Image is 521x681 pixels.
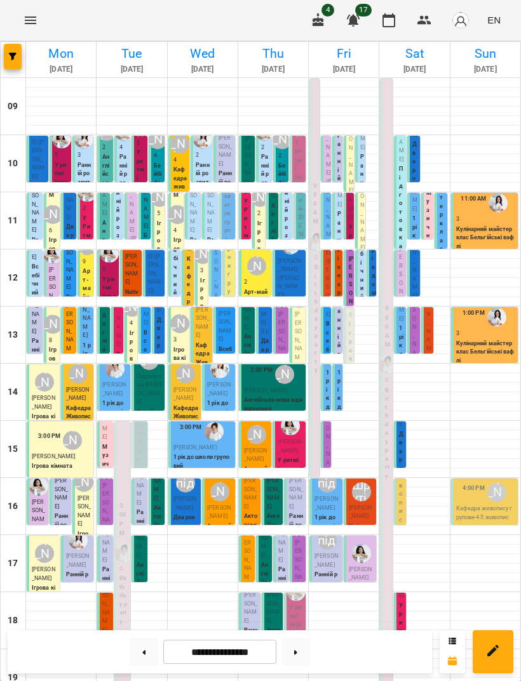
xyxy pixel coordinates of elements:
[244,387,287,393] span: [PERSON_NAME]
[119,574,128,626] p: Birthday party
[137,508,145,620] p: Ранній розвиток індівідульний
[29,477,48,496] img: Анна Білан
[168,205,187,224] div: Наталя Гредасова
[306,232,325,251] div: Іванна
[219,310,232,343] span: [PERSON_NAME]
[157,220,161,314] p: Ігрова кімната
[148,227,161,294] span: [PERSON_NAME] ([PERSON_NAME])
[311,44,377,63] h6: Fri
[105,359,125,378] img: Іванна
[173,513,199,548] p: Два роки до школи індивідуальне
[489,194,508,213] div: Каріна
[289,512,303,572] p: Ранній розвиток індівідульний
[102,381,126,397] span: [PERSON_NAME]
[295,311,302,369] span: [PERSON_NAME]
[102,275,116,327] p: У ритмі (музика) групове
[69,531,88,550] div: Каріна
[154,504,162,624] p: Англійська мова індивідуальне
[190,236,198,331] p: Всебічний розвиток група
[173,346,187,380] p: Ігрова кімната
[154,444,161,501] span: [PERSON_NAME]
[219,169,233,230] p: Ранній розвиток індівідульний
[193,129,212,149] div: Каріна
[157,316,161,531] p: Два роки до школи індивідуальне
[8,271,18,285] h6: 12
[173,387,197,402] span: [PERSON_NAME]
[144,329,148,500] p: Всебічний розвиток індив
[49,336,57,345] p: 8
[210,359,229,378] img: Юлія Масющенко
[385,304,390,349] label: 9:00 AM
[281,416,300,435] div: Анна Білан
[337,116,342,208] span: [PERSON_NAME]
[66,162,74,220] span: [PERSON_NAME]
[315,553,338,568] span: [PERSON_NAME]
[74,129,93,149] img: Каріна
[102,143,111,152] p: 2
[200,277,205,371] p: Ігрова кімната
[399,324,403,505] p: 1 рік до школи індивідуальне
[8,100,18,114] h6: 09
[32,499,45,531] span: [PERSON_NAME]
[456,505,515,522] p: Кафедра живопису групове - 4-5 живопис
[244,272,252,330] span: [PERSON_NAME]
[349,321,351,432] p: Ігрова кімната
[66,232,74,290] span: [PERSON_NAME]
[360,153,363,341] p: Ранній розвиток груповий
[102,443,111,572] p: Музична сенсорика індивідуальне
[273,130,292,149] div: Анастасія Фітнес
[412,215,417,395] p: 1 рік до школи індивідуальне
[487,483,506,502] div: Аліна Арт
[247,256,266,275] div: Аліна Арт
[114,543,133,562] img: Іванна
[278,162,287,239] p: Бейбі фітнес груповий
[326,369,328,574] p: 1 рік до школи індивідуальне
[456,225,515,251] p: Кулінарний майстер клас Бельгійські вафлі
[205,422,224,441] img: Іванна
[137,408,162,442] p: Англійська мова індивідуальне
[119,501,128,538] label: 3:00 PM
[244,447,267,463] span: [PERSON_NAME]
[326,225,331,317] span: [PERSON_NAME]
[244,288,269,314] p: Арт-майстерня груповий
[349,505,372,520] span: [PERSON_NAME]
[173,156,187,165] p: 4
[261,561,269,681] p: Англійська мова індивідуальне
[98,63,165,76] h6: [DATE]
[173,336,187,345] p: 3
[461,194,486,203] label: 11:00 AM
[98,44,165,63] h6: Tue
[278,258,301,298] span: [PERSON_NAME] ([PERSON_NAME])
[219,345,233,397] p: Всебічний розвиток індив
[102,565,111,677] p: Ранній розвиток індівідульний
[456,329,515,338] p: 3
[55,512,69,572] p: Ранній розвиток індівідульний
[378,355,397,374] img: Іванна
[83,215,91,300] p: У Ритмі (музика) 3-4
[102,399,128,433] p: 1 рік до школи індивідуальне
[102,575,110,633] span: [PERSON_NAME]
[196,161,210,213] p: Ранній розвиток груповий
[137,149,145,251] p: У ритмі (музика) групове
[360,58,365,150] span: [PERSON_NAME]
[240,63,306,76] h6: [DATE]
[137,421,145,541] p: Англійська мова індивідуальне
[207,505,231,520] span: [PERSON_NAME]
[83,204,91,213] p: 2
[116,350,121,479] p: У Ритмі (музика) 3-4
[278,311,286,369] span: [PERSON_NAME]
[352,482,371,501] div: Шруті
[52,129,71,149] div: Анна Білан
[157,204,162,313] span: [PERSON_NAME] 8 р
[66,223,74,343] p: Два роки до школи індивідуальне
[78,151,91,160] p: 3
[32,175,39,233] span: [PERSON_NAME]
[278,439,301,454] span: [PERSON_NAME]
[176,364,195,383] div: Аліна Арт
[385,387,389,481] p: Birthday party
[173,444,217,451] span: [PERSON_NAME]
[487,13,501,27] span: EN
[15,5,46,36] button: Menu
